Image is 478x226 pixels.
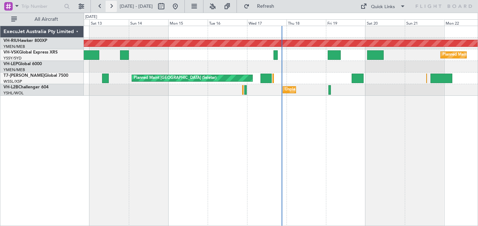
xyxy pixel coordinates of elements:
[168,19,208,26] div: Mon 15
[287,19,326,26] div: Thu 18
[4,50,19,55] span: VH-VSK
[8,14,76,25] button: All Aircraft
[4,56,21,61] a: YSSY/SYD
[129,19,168,26] div: Sun 14
[89,19,129,26] div: Sat 13
[357,1,409,12] button: Quick Links
[4,79,22,84] a: WSSL/XSP
[251,4,281,9] span: Refresh
[134,73,216,83] div: Planned Maint [GEOGRAPHIC_DATA] (Seletar)
[4,39,18,43] span: VH-RIU
[4,50,58,55] a: VH-VSKGlobal Express XRS
[4,62,18,66] span: VH-LEP
[4,67,25,73] a: YMEN/MEB
[120,3,153,10] span: [DATE] - [DATE]
[285,84,401,95] div: Unplanned Maint [GEOGRAPHIC_DATA] ([GEOGRAPHIC_DATA])
[4,39,47,43] a: VH-RIUHawker 800XP
[371,4,395,11] div: Quick Links
[4,44,25,49] a: YMEN/MEB
[85,14,97,20] div: [DATE]
[208,19,247,26] div: Tue 16
[326,19,365,26] div: Fri 19
[4,62,42,66] a: VH-LEPGlobal 6000
[4,85,18,89] span: VH-L2B
[4,90,24,96] a: YSHL/WOL
[247,19,287,26] div: Wed 17
[4,74,68,78] a: T7-[PERSON_NAME]Global 7500
[18,17,74,22] span: All Aircraft
[405,19,444,26] div: Sun 21
[365,19,405,26] div: Sat 20
[240,1,283,12] button: Refresh
[4,85,49,89] a: VH-L2BChallenger 604
[4,74,44,78] span: T7-[PERSON_NAME]
[21,1,62,12] input: Trip Number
